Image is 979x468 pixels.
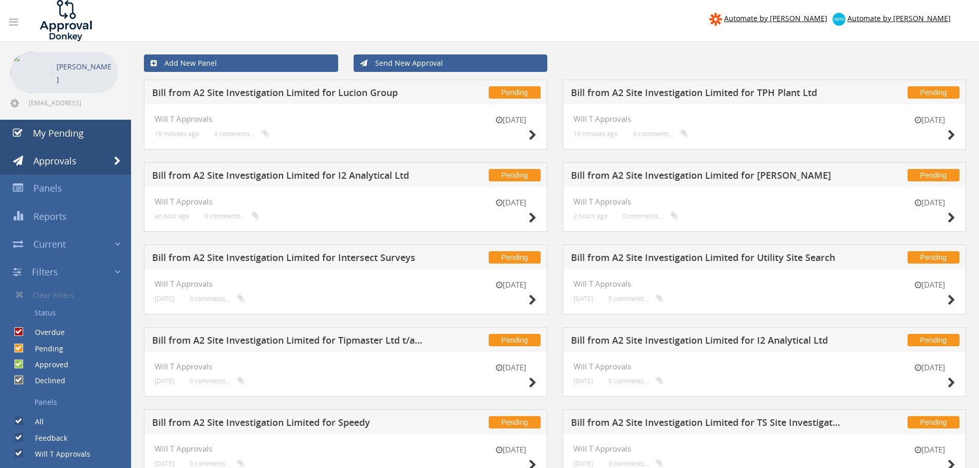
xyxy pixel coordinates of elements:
small: [DATE] [155,377,174,385]
h5: Bill from A2 Site Investigation Limited for Intersect Surveys [152,253,423,266]
span: Filters [32,266,58,278]
small: 0 comments... [633,130,688,138]
label: Approved [25,360,68,370]
h5: Bill from A2 Site Investigation Limited for Lucion Group [152,88,423,101]
h5: Bill from A2 Site Investigation Limited for I2 Analytical Ltd [152,171,423,183]
small: [DATE] [574,377,593,385]
small: [DATE] [904,444,955,455]
h5: Bill from A2 Site Investigation Limited for [PERSON_NAME] [571,171,842,183]
img: xero-logo.png [833,13,845,26]
small: 2 hours ago [574,212,607,220]
small: [DATE] [574,295,593,303]
a: Send New Approval [354,54,548,72]
img: zapier-logomark.png [709,13,722,26]
small: 19 minutes ago [574,130,618,138]
h4: Will T Approvals [155,444,537,453]
p: [PERSON_NAME] [57,60,113,86]
a: Clear Filters [8,286,131,304]
span: Pending [908,334,959,346]
span: Pending [908,86,959,99]
small: [DATE] [155,460,174,467]
label: Will T Approvals [25,449,90,459]
span: My Pending [33,127,84,139]
small: [DATE] [155,295,174,303]
small: [DATE] [904,279,955,290]
h4: Will T Approvals [155,362,537,371]
span: [EMAIL_ADDRESS][DOMAIN_NAME] [29,99,116,107]
small: 0 comments... [623,212,677,220]
h4: Will T Approvals [574,444,955,453]
small: [DATE] [574,460,593,467]
label: Overdue [25,327,65,338]
small: [DATE] [485,362,537,373]
span: Pending [908,416,959,428]
label: All [25,417,44,427]
a: Status [8,304,131,322]
h5: Bill from A2 Site Investigation Limited for Speedy [152,418,423,430]
label: Declined [25,376,65,386]
span: Automate by [PERSON_NAME] [847,13,951,23]
a: Add New Panel [144,54,338,72]
small: 0 comments... [190,460,244,467]
h4: Will T Approvals [574,115,955,123]
a: Panels [8,394,131,411]
small: 0 comments... [190,295,244,303]
small: 0 comments... [205,212,259,220]
small: 0 comments... [608,460,663,467]
h4: Will T Approvals [155,115,537,123]
span: Approvals [33,155,77,167]
h4: Will T Approvals [574,197,955,206]
small: [DATE] [485,115,537,125]
small: [DATE] [904,115,955,125]
h4: Will T Approvals [574,362,955,371]
span: Pending [908,251,959,264]
span: Panels [33,182,62,194]
label: Pending [25,344,63,354]
small: 19 minutes ago [155,130,199,138]
h4: Will T Approvals [574,279,955,288]
h5: Bill from A2 Site Investigation Limited for TPH Plant Ltd [571,88,842,101]
h5: Bill from A2 Site Investigation Limited for TS Site Investigation Ltd [571,418,842,430]
h5: Bill from A2 Site Investigation Limited for Utility Site Search [571,253,842,266]
small: [DATE] [485,197,537,208]
h4: Will T Approvals [155,197,537,206]
span: Automate by [PERSON_NAME] [724,13,827,23]
span: Pending [489,86,541,99]
span: Pending [489,169,541,181]
span: Pending [489,251,541,264]
small: 0 comments... [608,295,663,303]
small: [DATE] [904,197,955,208]
span: Reports [33,210,67,222]
small: 0 comments... [190,377,244,385]
small: 0 comments... [608,377,663,385]
label: Feedback [25,433,67,443]
h5: Bill from A2 Site Investigation Limited for Tipmaster Ltd t/a The All Clear Company [152,335,423,348]
small: [DATE] [485,444,537,455]
span: Current [33,238,66,250]
span: Pending [489,416,541,428]
span: Pending [908,169,959,181]
h5: Bill from A2 Site Investigation Limited for I2 Analytical Ltd [571,335,842,348]
span: Pending [489,334,541,346]
small: [DATE] [485,279,537,290]
small: 0 comments... [214,130,269,138]
small: [DATE] [904,362,955,373]
h4: Will T Approvals [155,279,537,288]
small: an hour ago [155,212,189,220]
